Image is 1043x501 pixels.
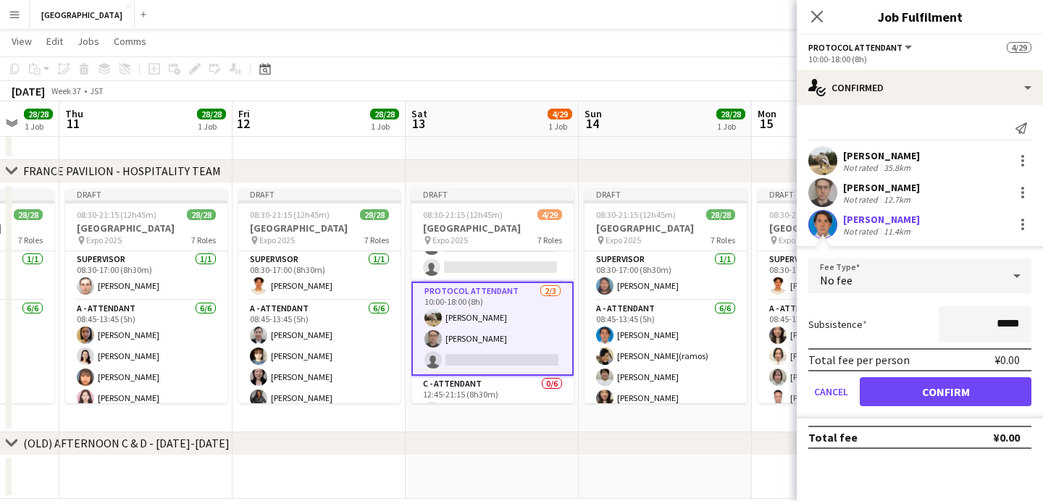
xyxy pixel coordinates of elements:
span: Edit [46,35,63,48]
span: 28/28 [370,109,399,119]
div: 1 Job [25,121,52,132]
span: Expo 2025 [259,235,295,245]
h3: [GEOGRAPHIC_DATA] [411,222,574,235]
span: 4/29 [548,109,572,119]
div: FRANCE PAVILION - HOSPITALITY TEAM [23,164,221,178]
span: 28/28 [14,209,43,220]
span: 7 Roles [537,235,562,245]
a: Comms [108,32,152,51]
div: [PERSON_NAME] [843,149,920,162]
button: Confirm [860,377,1031,406]
h3: [GEOGRAPHIC_DATA] [65,222,227,235]
div: [PERSON_NAME] [843,181,920,194]
app-card-role: SUPERVISOR1/108:30-17:00 (8h30m)[PERSON_NAME] [758,251,920,300]
div: Not rated [843,162,881,173]
span: 08:30-21:15 (12h45m) [596,209,676,220]
app-job-card: Draft08:30-21:15 (12h45m)28/28[GEOGRAPHIC_DATA] Expo 20257 RolesSUPERVISOR1/108:30-17:00 (8h30m)[... [585,189,747,403]
div: (OLD) AFTERNOON C & D - [DATE]-[DATE] [23,436,230,450]
div: ¥0.00 [993,430,1020,445]
div: 10:00-18:00 (8h) [808,54,1031,64]
span: 28/28 [360,209,389,220]
app-card-role: A - ATTENDANT6/608:45-13:45 (5h)[PERSON_NAME][PERSON_NAME][PERSON_NAME][PERSON_NAME] [758,300,920,455]
div: 1 Job [548,121,571,132]
div: JST [90,85,104,96]
button: Cancel [808,377,854,406]
div: 12.7km [881,194,913,205]
span: Mon [758,107,776,120]
span: Comms [114,35,146,48]
span: 14 [582,115,602,132]
span: Expo 2025 [779,235,814,245]
div: Draft [238,189,401,201]
div: Draft [65,189,227,201]
div: 1 Job [717,121,745,132]
div: Draft [758,189,920,201]
h3: [GEOGRAPHIC_DATA] [238,222,401,235]
h3: Job Fulfilment [797,7,1043,26]
button: PROTOCOL ATTENDANT [808,42,914,53]
div: [PERSON_NAME] [843,213,920,226]
app-card-role: PROTOCOL ATTENDANT2/310:00-18:00 (8h)[PERSON_NAME][PERSON_NAME] [411,282,574,376]
h3: [GEOGRAPHIC_DATA] [585,222,747,235]
span: 08:30-21:15 (12h45m) [250,209,330,220]
div: [DATE] [12,84,45,98]
app-job-card: Draft08:30-21:15 (12h45m)28/28[GEOGRAPHIC_DATA] Expo 20257 RolesSUPERVISOR1/108:30-17:00 (8h30m)[... [758,189,920,403]
a: View [6,32,38,51]
span: 15 [755,115,776,132]
span: 7 Roles [191,235,216,245]
div: 11.4km [881,226,913,237]
span: 7 Roles [18,235,43,245]
span: Expo 2025 [86,235,122,245]
span: 4/29 [537,209,562,220]
div: Not rated [843,226,881,237]
span: 13 [409,115,427,132]
span: 4/29 [1007,42,1031,53]
div: 35.8km [881,162,913,173]
app-card-role: A - ATTENDANT6/608:45-13:45 (5h)[PERSON_NAME][PERSON_NAME][PERSON_NAME][PERSON_NAME] [65,300,227,455]
span: No fee [820,273,853,287]
span: 08:30-21:15 (12h45m) [423,209,503,220]
app-job-card: Draft08:30-21:15 (12h45m)28/28[GEOGRAPHIC_DATA] Expo 20257 RolesSUPERVISOR1/108:30-17:00 (8h30m)[... [65,189,227,403]
a: Jobs [72,32,105,51]
div: Draft [585,189,747,201]
span: 08:30-21:15 (12h45m) [769,209,849,220]
div: 1 Job [198,121,225,132]
span: Thu [65,107,83,120]
div: Confirmed [797,70,1043,105]
app-card-role: A - ATTENDANT6/608:45-13:45 (5h)[PERSON_NAME][PERSON_NAME](ramos)[PERSON_NAME][PERSON_NAME] [585,300,747,459]
a: Edit [41,32,69,51]
div: Total fee [808,430,858,445]
span: Week 37 [48,85,84,96]
span: View [12,35,32,48]
span: 7 Roles [711,235,735,245]
div: ¥0.00 [994,353,1020,367]
app-card-role: SUPERVISOR1/108:30-17:00 (8h30m)[PERSON_NAME] [238,251,401,300]
span: 28/28 [706,209,735,220]
h3: [GEOGRAPHIC_DATA] [758,222,920,235]
span: Sun [585,107,602,120]
span: Jobs [78,35,99,48]
div: Draft [411,189,574,201]
span: 7 Roles [364,235,389,245]
span: 28/28 [716,109,745,119]
app-card-role: SUPERVISOR1/108:30-17:00 (8h30m)[PERSON_NAME] [585,251,747,300]
span: 08:30-21:15 (12h45m) [77,209,156,220]
app-job-card: Draft08:30-21:15 (12h45m)28/28[GEOGRAPHIC_DATA] Expo 20257 RolesSUPERVISOR1/108:30-17:00 (8h30m)[... [238,189,401,403]
div: Total fee per person [808,353,910,367]
span: 12 [236,115,250,132]
span: 28/28 [187,209,216,220]
span: 28/28 [197,109,226,119]
div: Draft08:30-21:15 (12h45m)4/29[GEOGRAPHIC_DATA] Expo 20257 Roles PROTOCOL ATTENDANT2/310:00-18:00 ... [411,189,574,403]
span: Expo 2025 [432,235,468,245]
span: 11 [63,115,83,132]
span: Expo 2025 [606,235,641,245]
span: Fri [238,107,250,120]
div: 1 Job [371,121,398,132]
span: Sat [411,107,427,120]
app-card-role: SUPERVISOR1/108:30-17:00 (8h30m)[PERSON_NAME] [65,251,227,300]
app-card-role: A - ATTENDANT6/608:45-13:45 (5h)[PERSON_NAME][PERSON_NAME][PERSON_NAME][PERSON_NAME] [238,300,401,455]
